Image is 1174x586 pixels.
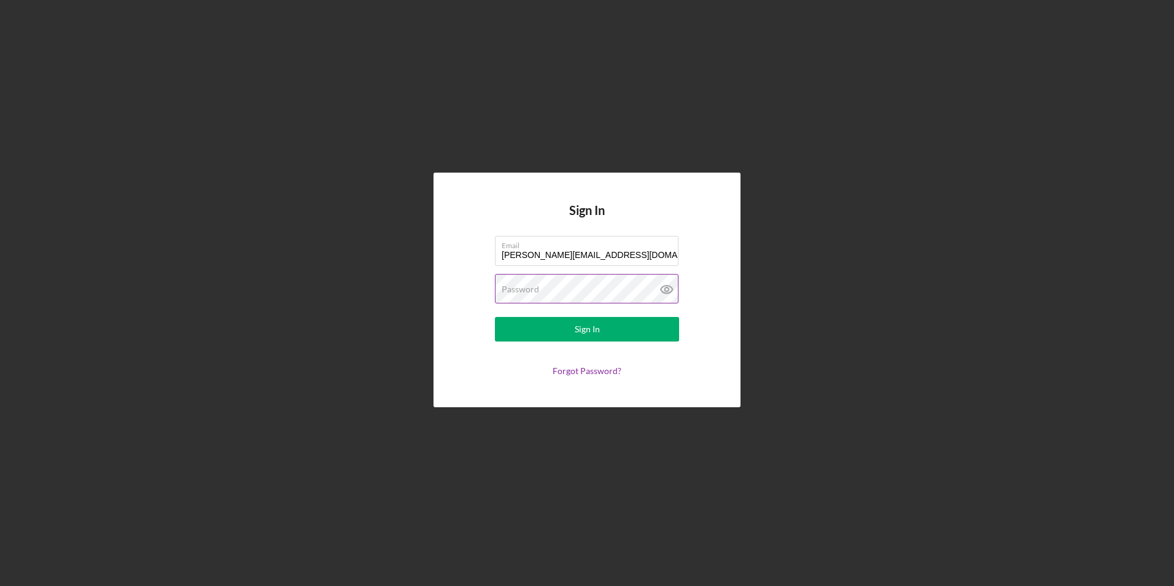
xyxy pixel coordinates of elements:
button: Sign In [495,317,679,342]
a: Forgot Password? [553,365,621,376]
label: Email [502,236,678,250]
div: Sign In [575,317,600,342]
label: Password [502,284,539,294]
h4: Sign In [569,203,605,236]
